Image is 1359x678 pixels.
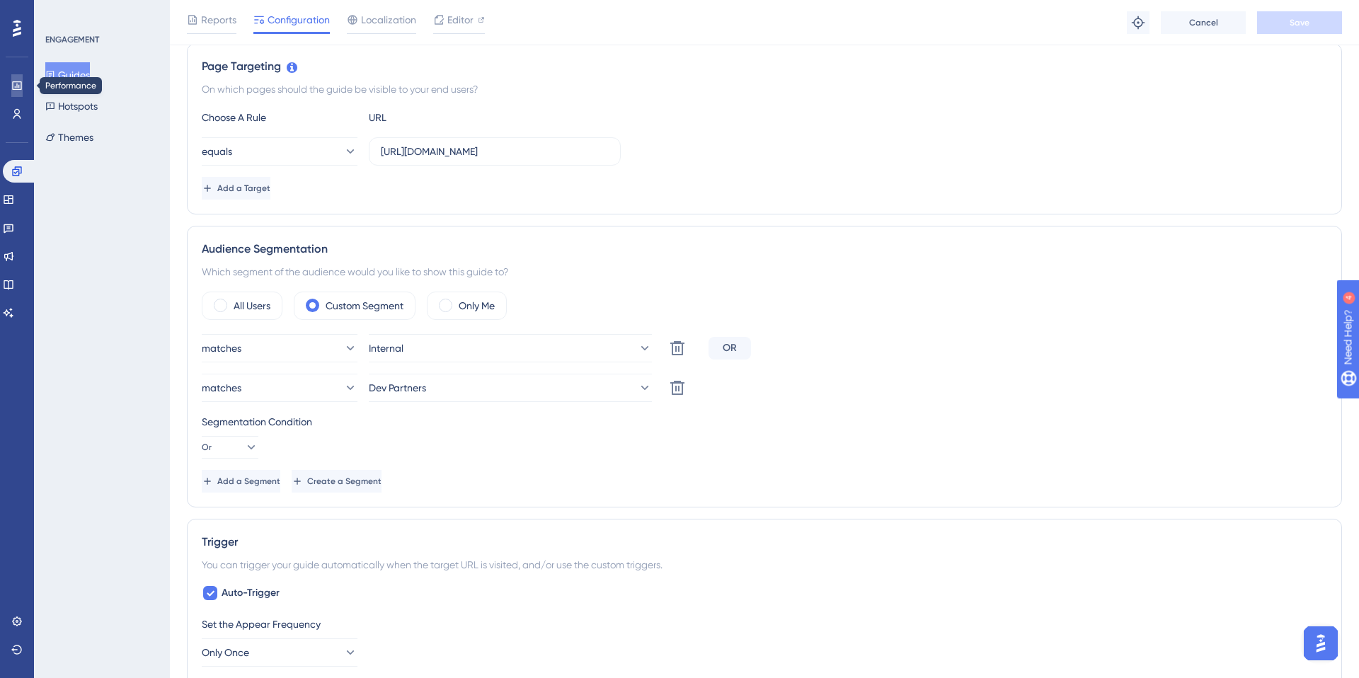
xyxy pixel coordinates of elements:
div: Segmentation Condition [202,413,1327,430]
span: Cancel [1189,17,1218,28]
span: equals [202,143,232,160]
input: yourwebsite.com/path [381,144,609,159]
button: Hotspots [45,93,98,119]
span: Need Help? [33,4,88,21]
button: Only Once [202,638,357,667]
button: Add a Segment [202,470,280,493]
button: Or [202,436,258,459]
div: On which pages should the guide be visible to your end users? [202,81,1327,98]
button: equals [202,137,357,166]
div: You can trigger your guide automatically when the target URL is visited, and/or use the custom tr... [202,556,1327,573]
span: Configuration [268,11,330,28]
div: Audience Segmentation [202,241,1327,258]
button: Dev Partners [369,374,652,402]
div: OR [709,337,751,360]
span: Only Once [202,644,249,661]
span: Add a Target [217,183,270,194]
button: Internal [369,334,652,362]
button: Cancel [1161,11,1246,34]
div: Choose A Rule [202,109,357,126]
span: Save [1290,17,1309,28]
span: Auto-Trigger [222,585,280,602]
span: Reports [201,11,236,28]
div: Set the Appear Frequency [202,616,1327,633]
span: Localization [361,11,416,28]
label: All Users [234,297,270,314]
iframe: UserGuiding AI Assistant Launcher [1300,622,1342,665]
span: matches [202,379,241,396]
button: Add a Target [202,177,270,200]
label: Custom Segment [326,297,403,314]
span: matches [202,340,241,357]
div: Which segment of the audience would you like to show this guide to? [202,263,1327,280]
button: matches [202,374,357,402]
button: Themes [45,125,93,150]
span: Add a Segment [217,476,280,487]
button: Create a Segment [292,470,382,493]
span: Or [202,442,212,453]
button: Guides [45,62,90,88]
div: Trigger [202,534,1327,551]
button: Save [1257,11,1342,34]
div: 4 [98,7,103,18]
label: Only Me [459,297,495,314]
button: matches [202,334,357,362]
div: URL [369,109,524,126]
div: Page Targeting [202,58,1327,75]
span: Create a Segment [307,476,382,487]
span: Internal [369,340,403,357]
div: ENGAGEMENT [45,34,99,45]
span: Editor [447,11,474,28]
span: Dev Partners [369,379,426,396]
